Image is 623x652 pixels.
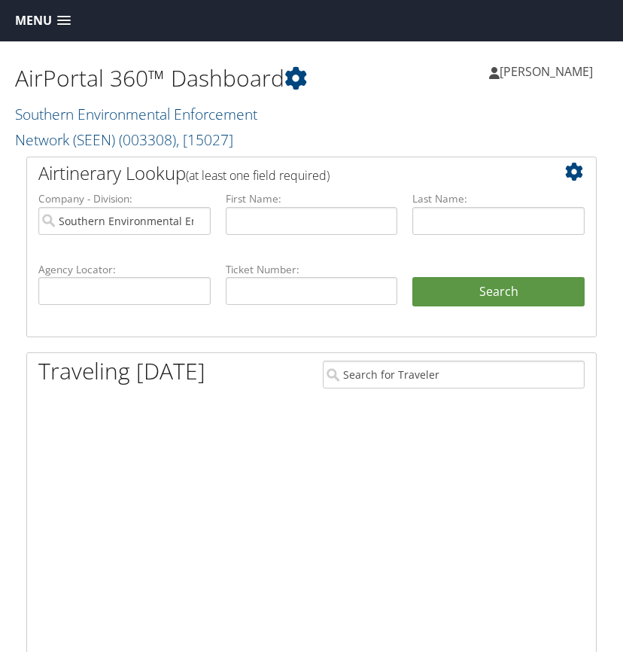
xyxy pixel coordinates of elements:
[176,129,233,150] span: , [ 15027 ]
[15,104,257,150] a: Southern Environmental Enforcement Network (SEEN)
[186,167,330,184] span: (at least one field required)
[8,8,78,33] a: Menu
[38,160,537,186] h2: Airtinerary Lookup
[38,262,211,277] label: Agency Locator:
[38,191,211,206] label: Company - Division:
[226,191,398,206] label: First Name:
[226,262,398,277] label: Ticket Number:
[38,355,205,387] h1: Traveling [DATE]
[412,191,585,206] label: Last Name:
[323,361,585,388] input: Search for Traveler
[15,14,52,28] span: Menu
[15,62,311,94] h1: AirPortal 360™ Dashboard
[412,277,585,307] button: Search
[500,63,593,80] span: [PERSON_NAME]
[489,49,608,94] a: [PERSON_NAME]
[119,129,176,150] span: ( 003308 )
